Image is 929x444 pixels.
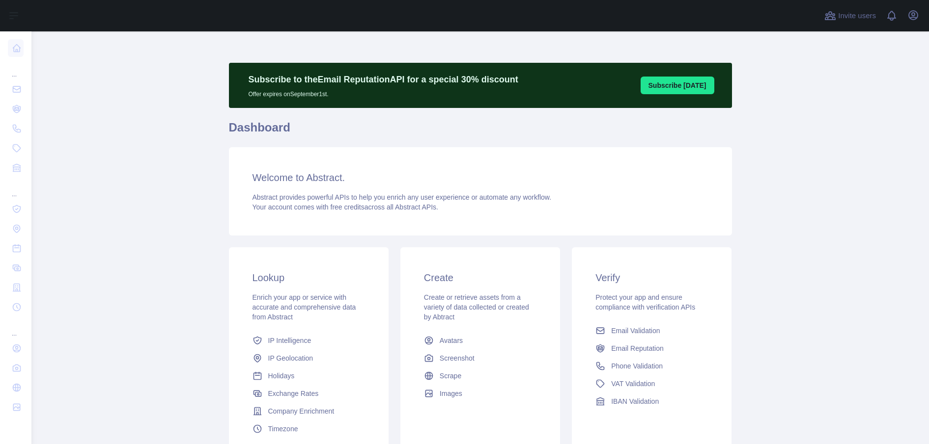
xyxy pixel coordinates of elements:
[253,271,365,285] h3: Lookup
[268,336,311,345] span: IP Intelligence
[420,367,540,385] a: Scrape
[253,293,356,321] span: Enrich your app or service with accurate and comprehensive data from Abstract
[268,424,298,434] span: Timezone
[424,271,536,285] h3: Create
[249,332,369,349] a: IP Intelligence
[268,389,319,398] span: Exchange Rates
[838,10,876,22] span: Invite users
[591,392,712,410] a: IBAN Validation
[611,326,660,336] span: Email Validation
[822,8,878,24] button: Invite users
[229,120,732,143] h1: Dashboard
[591,322,712,340] a: Email Validation
[595,293,695,311] span: Protect your app and ensure compliance with verification APIs
[611,343,664,353] span: Email Reputation
[591,375,712,392] a: VAT Validation
[440,371,461,381] span: Scrape
[8,179,24,198] div: ...
[268,371,295,381] span: Holidays
[440,389,462,398] span: Images
[611,361,663,371] span: Phone Validation
[591,340,712,357] a: Email Reputation
[268,353,313,363] span: IP Geolocation
[420,385,540,402] a: Images
[331,203,365,211] span: free credits
[591,357,712,375] a: Phone Validation
[249,367,369,385] a: Holidays
[249,73,518,86] p: Subscribe to the Email Reputation API for a special 30 % discount
[440,353,475,363] span: Screenshot
[8,59,24,78] div: ...
[253,203,438,211] span: Your account comes with across all Abstract APIs.
[249,420,369,438] a: Timezone
[8,318,24,338] div: ...
[595,271,708,285] h3: Verify
[611,379,655,389] span: VAT Validation
[249,349,369,367] a: IP Geolocation
[253,171,708,184] h3: Welcome to Abstract.
[249,86,518,98] p: Offer expires on September 1st.
[249,385,369,402] a: Exchange Rates
[420,332,540,349] a: Avatars
[268,406,335,416] span: Company Enrichment
[253,193,552,201] span: Abstract provides powerful APIs to help you enrich any user experience or automate any workflow.
[424,293,529,321] span: Create or retrieve assets from a variety of data collected or created by Abtract
[440,336,463,345] span: Avatars
[611,396,659,406] span: IBAN Validation
[641,77,714,94] button: Subscribe [DATE]
[420,349,540,367] a: Screenshot
[249,402,369,420] a: Company Enrichment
